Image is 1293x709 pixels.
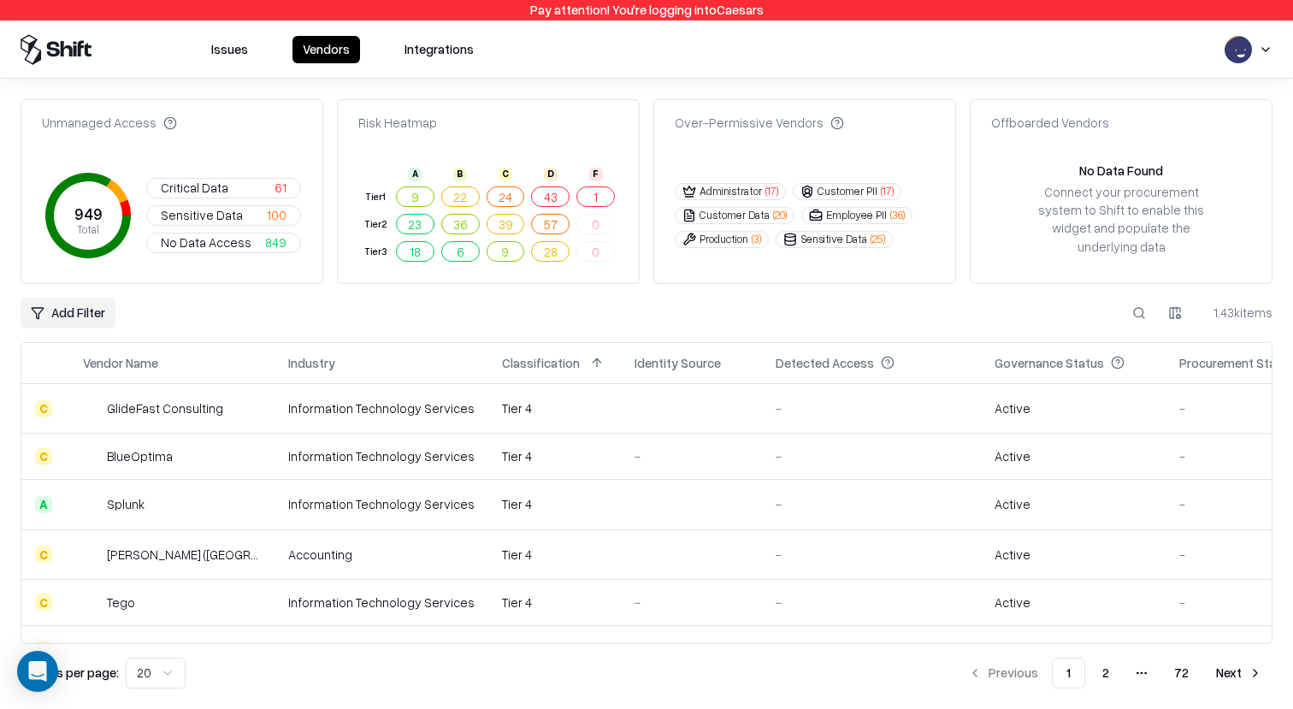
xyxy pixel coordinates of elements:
button: Customer Data(20) [675,207,794,224]
button: Sensitive Data(25) [776,231,893,248]
button: 1 [576,186,615,207]
button: 2 [1089,658,1123,688]
div: C [35,400,52,417]
button: 39 [487,214,525,234]
img: Light & Wonder [83,641,100,659]
div: - [776,399,967,417]
div: - [776,594,967,612]
div: - [776,641,967,659]
div: C [35,546,52,563]
span: 849 [265,233,286,251]
button: 23 [396,214,434,234]
div: Active [995,447,1030,465]
img: okta.com [658,640,676,657]
div: Active [995,546,1030,564]
span: ( 36 ) [890,208,905,222]
span: No Data Access [161,233,251,251]
tspan: Total [77,222,99,236]
img: entra.microsoft.com [635,640,652,657]
div: GlideFast Consulting [107,399,223,417]
div: Information Technology Services [288,447,475,465]
div: - [776,447,967,465]
button: Sensitive Data100 [146,205,301,226]
span: ( 20 ) [773,208,787,222]
div: Gambling Casinos [288,641,475,659]
button: 57 [531,214,570,234]
div: Offboarded Vendors [991,114,1109,132]
button: 1 [1052,658,1085,688]
div: Active [995,495,1030,513]
div: - [635,447,748,465]
div: Identity Source [635,354,721,372]
button: 9 [396,186,434,207]
img: Tego [83,594,100,611]
div: Over-Permissive Vendors [675,114,844,132]
div: C [35,448,52,465]
button: 24 [487,186,525,207]
button: Production(3) [675,231,769,248]
div: Tier 2 [362,217,389,232]
div: Governance Status [995,354,1104,372]
span: Sensitive Data [161,206,243,224]
span: ( 17 ) [765,184,778,198]
button: Critical Data61 [146,178,301,198]
div: Active [995,641,1030,659]
div: C [499,168,512,181]
button: 22 [441,186,480,207]
div: Classification [502,354,580,372]
div: C [35,641,52,659]
img: BlueOptima [83,448,100,465]
button: 43 [531,186,570,207]
div: Tier 4 [502,546,607,564]
div: Industry [288,354,335,372]
button: Integrations [394,36,484,63]
nav: pagination [958,658,1272,688]
div: Active [995,399,1030,417]
div: 1.43k items [1204,304,1272,322]
span: 61 [275,179,286,197]
div: Information Technology Services [288,594,475,612]
img: Splunk [83,496,100,513]
span: Critical Data [161,179,228,197]
div: A [35,496,52,513]
button: 72 [1160,658,1202,688]
div: Risk Heatmap [358,114,437,132]
button: Next [1206,658,1272,688]
div: No Data Found [1079,162,1163,180]
div: Open Intercom Messenger [17,651,58,692]
div: Tier 4 [502,495,607,513]
img: entra.microsoft.com [635,544,652,561]
div: Tier 4 [502,447,607,465]
div: Tier 3 [362,245,389,259]
div: - [776,495,967,513]
button: Employee PII(36) [801,207,912,224]
span: ( 3 ) [752,232,761,246]
div: Unmanaged Access [42,114,177,132]
div: Vendor Name [83,354,158,372]
button: Issues [201,36,258,63]
span: 100 [267,206,286,224]
div: Tier 4 [502,641,607,659]
div: - [776,546,967,564]
button: 18 [396,241,434,262]
div: Tier 4 [502,399,607,417]
button: Customer PII(17) [793,183,901,200]
span: ( 25 ) [871,232,885,246]
div: [PERSON_NAME] ([GEOGRAPHIC_DATA]) [107,546,261,564]
img: okta.com [635,493,652,511]
div: Tier 4 [502,594,607,612]
img: GlideFast Consulting [83,400,100,417]
div: C [35,594,52,611]
div: Tier 1 [362,190,389,204]
div: Detected Access [776,354,874,372]
div: Tego [107,594,135,612]
div: D [544,168,558,181]
div: A [408,168,422,181]
div: BlueOptima [107,447,173,465]
div: F [589,168,603,181]
div: B [453,168,467,181]
div: Information Technology Services [288,399,475,417]
img: entra.microsoft.com [635,398,652,415]
button: 28 [531,241,570,262]
div: Information Technology Services [288,495,475,513]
